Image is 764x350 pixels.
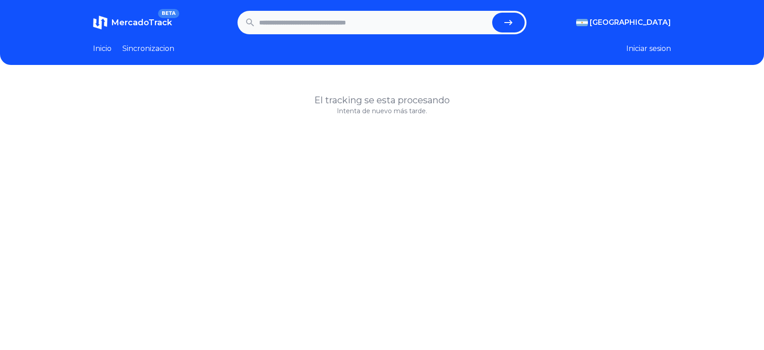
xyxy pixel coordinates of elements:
img: MercadoTrack [93,15,107,30]
button: Iniciar sesion [626,43,671,54]
span: BETA [158,9,179,18]
img: Argentina [576,19,588,26]
h1: El tracking se esta procesando [93,94,671,106]
a: Sincronizacion [122,43,174,54]
p: Intenta de nuevo más tarde. [93,106,671,115]
span: MercadoTrack [111,18,172,28]
a: MercadoTrackBETA [93,15,172,30]
button: [GEOGRAPHIC_DATA] [576,17,671,28]
span: [GEOGRAPHIC_DATA] [590,17,671,28]
a: Inicio [93,43,112,54]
